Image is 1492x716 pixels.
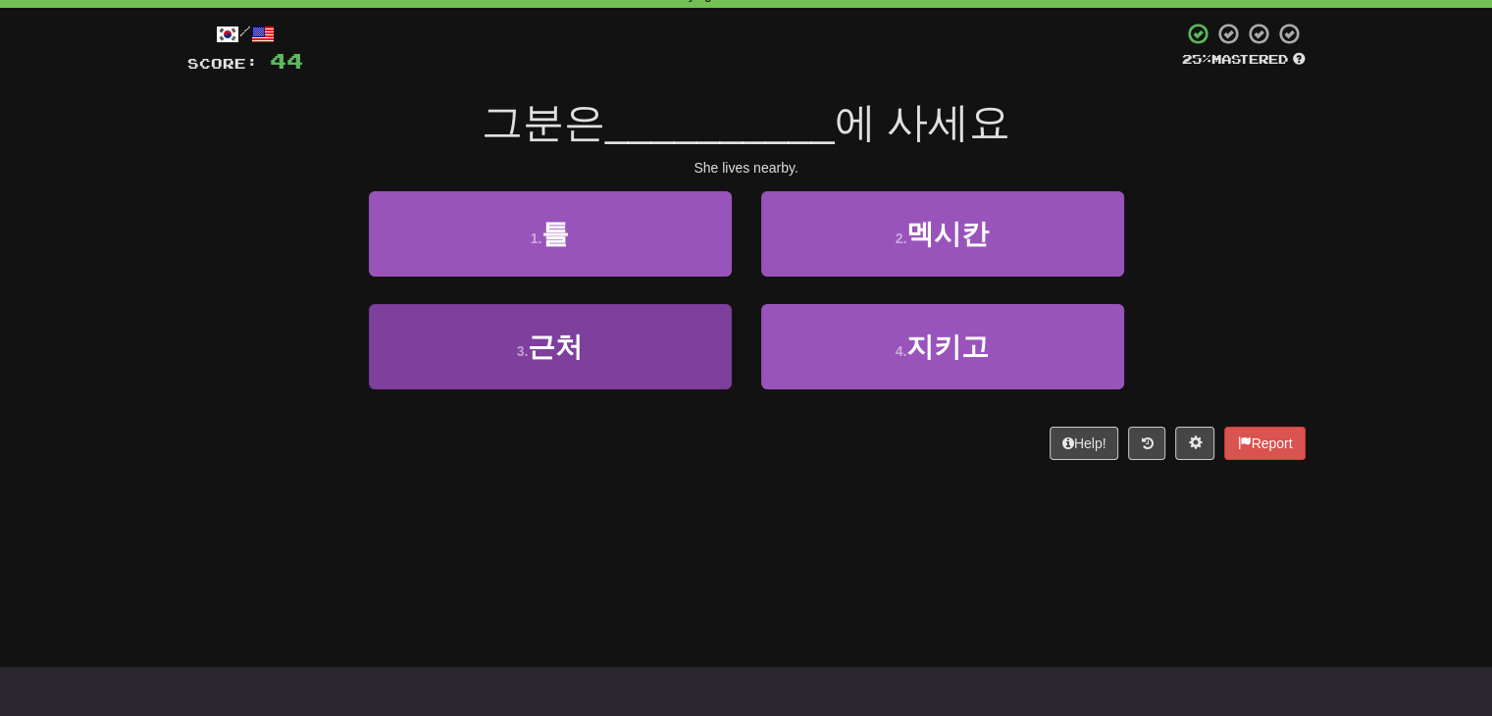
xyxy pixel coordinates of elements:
[896,230,907,246] small: 2 .
[1182,51,1306,69] div: Mastered
[1050,427,1119,460] button: Help!
[834,99,1010,145] span: 에 사세요
[369,191,732,277] button: 1.틀
[906,219,989,249] span: 멕시칸
[1128,427,1165,460] button: Round history (alt+y)
[270,48,303,73] span: 44
[482,99,605,145] span: 그분은
[605,99,835,145] span: __________
[896,343,907,359] small: 4 .
[761,304,1124,389] button: 4.지키고
[187,55,258,72] span: Score:
[1224,427,1305,460] button: Report
[1182,51,1211,67] span: 25 %
[517,343,529,359] small: 3 .
[531,230,542,246] small: 1 .
[761,191,1124,277] button: 2.멕시칸
[187,22,303,46] div: /
[541,219,569,249] span: 틀
[187,158,1306,178] div: She lives nearby.
[528,332,583,362] span: 근처
[906,332,989,362] span: 지키고
[369,304,732,389] button: 3.근처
